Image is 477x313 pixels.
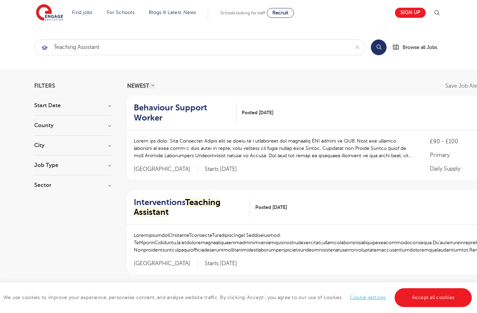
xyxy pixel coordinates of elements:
[272,10,288,15] span: Recruit
[349,39,365,55] button: Clear
[72,10,93,15] a: Find jobs
[205,260,237,267] p: Starts [DATE]
[220,10,265,15] span: Schools looking for staff
[134,103,236,123] a: Behaviour Support Worker
[34,143,111,148] h3: City
[34,103,111,108] h3: Start Date
[205,166,237,173] p: Starts [DATE]
[107,10,134,15] a: For Schools
[34,39,366,55] div: Submit
[395,8,426,18] a: Sign up
[134,197,244,218] h2: Interventions
[3,295,474,300] span: We use cookies to improve your experience, personalise content, and analyse website traffic. By c...
[395,288,472,307] a: Accept all cookies
[403,43,437,51] span: Browse all Jobs
[185,197,220,207] mark: Teaching
[134,137,416,159] p: Lorem ips dolo: Sita Consectet Adipis elit se doeiu te i utlaboreet dol magnaaliq ENI admini ve Q...
[350,295,386,300] a: Cookie settings
[36,4,63,22] img: Engage Education
[34,182,111,188] h3: Sector
[34,162,111,168] h3: Job Type
[371,39,387,55] button: Search
[35,39,349,55] input: Submit
[134,166,198,173] span: [GEOGRAPHIC_DATA]
[242,109,273,116] span: Posted [DATE]
[255,204,287,211] span: Posted [DATE]
[134,197,250,218] a: InterventionsTeaching Assistant
[34,123,111,128] h3: County
[149,10,196,15] a: Blogs & Latest News
[134,103,231,123] h2: Behaviour Support Worker
[134,260,198,267] span: [GEOGRAPHIC_DATA]
[134,207,169,217] mark: Assistant
[267,8,294,18] a: Recruit
[392,43,443,51] a: Browse all Jobs
[34,83,55,89] span: Filters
